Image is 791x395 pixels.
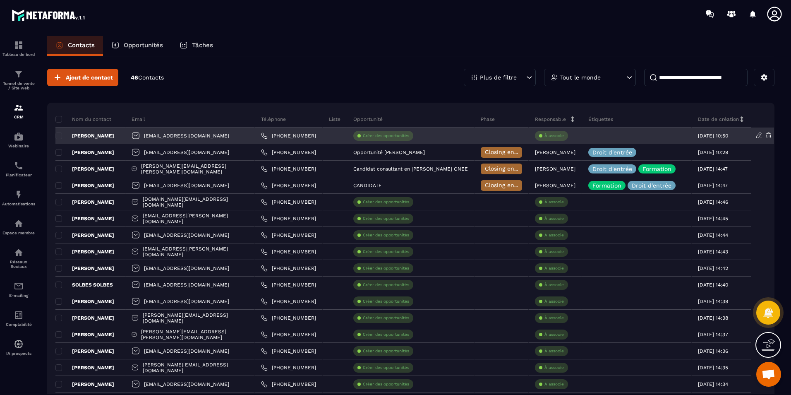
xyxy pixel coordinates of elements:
[698,232,728,238] p: [DATE] 14:44
[698,315,728,321] p: [DATE] 14:38
[55,348,114,354] p: [PERSON_NAME]
[55,132,114,139] p: [PERSON_NAME]
[261,132,316,139] a: [PHONE_NUMBER]
[485,149,532,155] span: Closing en cours
[55,248,114,255] p: [PERSON_NAME]
[698,282,728,288] p: [DATE] 14:40
[480,75,517,80] p: Plus de filtre
[14,339,24,349] img: automations
[353,149,425,155] p: Opportunité [PERSON_NAME]
[485,165,532,172] span: Closing en cours
[632,183,671,188] p: Droit d'entrée
[2,34,35,63] a: formationformationTableau de bord
[14,69,24,79] img: formation
[55,232,114,238] p: [PERSON_NAME]
[698,149,728,155] p: [DATE] 10:29
[698,199,728,205] p: [DATE] 14:46
[592,183,621,188] p: Formation
[698,265,728,271] p: [DATE] 14:42
[55,166,114,172] p: [PERSON_NAME]
[544,216,564,222] p: À associe
[14,219,24,229] img: automations
[55,265,114,272] p: [PERSON_NAME]
[2,260,35,269] p: Réseaux Sociaux
[171,36,221,56] a: Tâches
[353,183,382,188] p: CANDIDATE
[329,116,340,123] p: Liste
[261,215,316,222] a: [PHONE_NUMBER]
[363,216,409,222] p: Créer des opportunités
[544,199,564,205] p: À associe
[2,125,35,154] a: automationsautomationsWebinaire
[592,149,632,155] p: Droit d'entrée
[14,310,24,320] img: accountant
[131,74,164,82] p: 46
[2,81,35,90] p: Tunnel de vente / Site web
[68,41,95,49] p: Contacts
[544,249,564,255] p: À associe
[363,299,409,304] p: Créer des opportunités
[698,381,728,387] p: [DATE] 14:34
[2,304,35,333] a: accountantaccountantComptabilité
[756,362,781,387] a: Ouvrir le chat
[132,116,145,123] p: Email
[363,332,409,337] p: Créer des opportunités
[261,199,316,205] a: [PHONE_NUMBER]
[363,315,409,321] p: Créer des opportunités
[363,232,409,238] p: Créer des opportunités
[588,116,613,123] p: Étiquettes
[47,69,118,86] button: Ajout de contact
[261,182,316,189] a: [PHONE_NUMBER]
[124,41,163,49] p: Opportunités
[698,216,728,222] p: [DATE] 14:45
[261,282,316,288] a: [PHONE_NUMBER]
[55,298,114,305] p: [PERSON_NAME]
[261,149,316,156] a: [PHONE_NUMBER]
[698,365,728,371] p: [DATE] 14:35
[66,73,113,82] span: Ajout de contact
[2,275,35,304] a: emailemailE-mailing
[14,248,24,258] img: social-network
[535,166,575,172] p: [PERSON_NAME]
[261,166,316,172] a: [PHONE_NUMBER]
[2,63,35,96] a: formationformationTunnel de vente / Site web
[353,116,383,123] p: Opportunité
[353,166,468,172] p: Candidat consultant en [PERSON_NAME] ONEE
[535,149,575,155] p: [PERSON_NAME]
[544,365,564,371] p: À associe
[261,331,316,338] a: [PHONE_NUMBER]
[363,199,409,205] p: Créer des opportunités
[14,132,24,142] img: automations
[2,173,35,177] p: Planificateur
[535,183,575,188] p: [PERSON_NAME]
[2,241,35,275] a: social-networksocial-networkRéseaux Sociaux
[55,364,114,371] p: [PERSON_NAME]
[535,116,566,123] p: Responsable
[261,248,316,255] a: [PHONE_NUMBER]
[55,315,114,321] p: [PERSON_NAME]
[485,182,532,188] span: Closing en cours
[698,116,739,123] p: Date de création
[698,332,728,337] p: [DATE] 14:37
[192,41,213,49] p: Tâches
[698,348,728,354] p: [DATE] 14:36
[2,351,35,356] p: IA prospects
[14,161,24,171] img: scheduler
[2,183,35,212] a: automationsautomationsAutomatisations
[55,116,111,123] p: Nom du contact
[2,144,35,148] p: Webinaire
[55,215,114,222] p: [PERSON_NAME]
[2,52,35,57] p: Tableau de bord
[261,232,316,238] a: [PHONE_NUMBER]
[544,299,564,304] p: À associe
[14,40,24,50] img: formation
[47,36,103,56] a: Contacts
[363,348,409,354] p: Créer des opportunités
[55,331,114,338] p: [PERSON_NAME]
[363,365,409,371] p: Créer des opportunités
[14,281,24,291] img: email
[2,212,35,241] a: automationsautomationsEspace membre
[261,315,316,321] a: [PHONE_NUMBER]
[55,149,114,156] p: [PERSON_NAME]
[55,199,114,205] p: [PERSON_NAME]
